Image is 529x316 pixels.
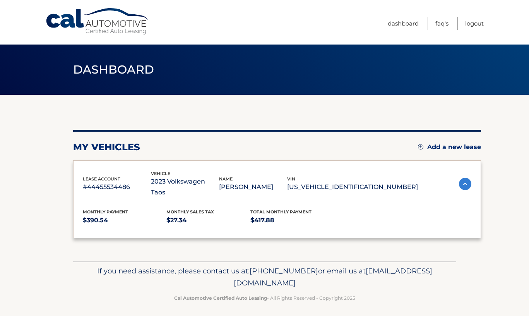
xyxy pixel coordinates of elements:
[78,265,451,290] p: If you need assistance, please contact us at: or email us at
[151,176,219,198] p: 2023 Volkswagen Taos
[78,294,451,302] p: - All Rights Reserved - Copyright 2025
[83,182,151,192] p: #44455534486
[45,8,150,35] a: Cal Automotive
[166,215,250,226] p: $27.34
[287,176,295,182] span: vin
[459,178,471,190] img: accordion-active.svg
[250,266,318,275] span: [PHONE_NUMBER]
[83,209,128,215] span: Monthly Payment
[166,209,214,215] span: Monthly sales Tax
[73,62,154,77] span: Dashboard
[83,176,120,182] span: lease account
[250,215,334,226] p: $417.88
[388,17,419,30] a: Dashboard
[418,144,423,149] img: add.svg
[73,141,140,153] h2: my vehicles
[219,182,287,192] p: [PERSON_NAME]
[174,295,267,301] strong: Cal Automotive Certified Auto Leasing
[250,209,312,215] span: Total Monthly Payment
[219,176,233,182] span: name
[83,215,167,226] p: $390.54
[435,17,449,30] a: FAQ's
[151,171,170,176] span: vehicle
[287,182,418,192] p: [US_VEHICLE_IDENTIFICATION_NUMBER]
[418,143,481,151] a: Add a new lease
[465,17,484,30] a: Logout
